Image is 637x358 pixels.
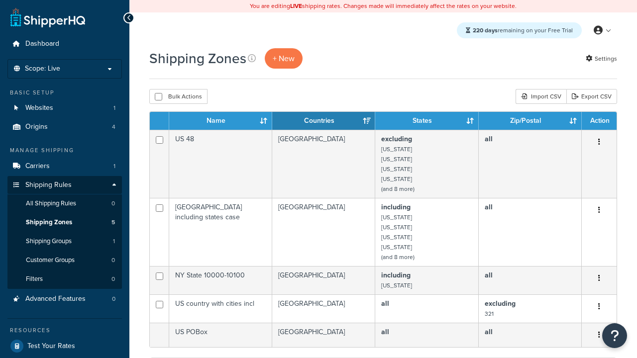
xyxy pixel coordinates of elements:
[7,337,122,355] a: Test Your Rates
[381,202,411,212] b: including
[113,237,115,246] span: 1
[25,40,59,48] span: Dashboard
[485,327,493,337] b: all
[582,112,617,130] th: Action
[7,326,122,335] div: Resources
[169,198,272,266] td: [GEOGRAPHIC_DATA] including states case
[112,123,115,131] span: 4
[7,118,122,136] a: Origins 4
[7,194,122,213] a: All Shipping Rules 0
[7,232,122,251] a: Shipping Groups 1
[485,270,493,280] b: all
[265,48,303,69] a: + New
[149,89,208,104] button: Bulk Actions
[7,290,122,308] a: Advanced Features 0
[111,256,115,265] span: 0
[375,112,478,130] th: States: activate to sort column ascending
[272,112,375,130] th: Countries: activate to sort column ascending
[272,323,375,347] td: [GEOGRAPHIC_DATA]
[10,7,85,27] a: ShipperHQ Home
[7,99,122,117] a: Websites 1
[169,294,272,323] td: US country with cities incl
[381,175,412,183] small: [US_STATE]
[7,290,122,308] li: Advanced Features
[27,342,75,351] span: Test Your Rates
[7,251,122,269] a: Customer Groups 0
[272,130,375,198] td: [GEOGRAPHIC_DATA]
[7,270,122,288] li: Filters
[111,199,115,208] span: 0
[7,232,122,251] li: Shipping Groups
[273,53,295,64] span: + New
[7,157,122,176] li: Carriers
[169,112,272,130] th: Name: activate to sort column ascending
[26,199,76,208] span: All Shipping Rules
[7,176,122,289] li: Shipping Rules
[381,165,412,174] small: [US_STATE]
[112,295,115,303] span: 0
[26,237,72,246] span: Shipping Groups
[7,89,122,97] div: Basic Setup
[381,253,415,262] small: (and 8 more)
[25,162,50,171] span: Carriers
[7,213,122,232] a: Shipping Zones 5
[381,155,412,164] small: [US_STATE]
[169,323,272,347] td: US POBox
[381,327,389,337] b: all
[566,89,617,104] a: Export CSV
[7,176,122,194] a: Shipping Rules
[26,275,43,283] span: Filters
[381,298,389,309] b: all
[381,281,412,290] small: [US_STATE]
[7,118,122,136] li: Origins
[113,162,115,171] span: 1
[516,89,566,104] div: Import CSV
[7,194,122,213] li: All Shipping Rules
[113,104,115,112] span: 1
[381,233,412,242] small: [US_STATE]
[381,243,412,252] small: [US_STATE]
[272,266,375,294] td: [GEOGRAPHIC_DATA]
[381,270,411,280] b: including
[25,65,60,73] span: Scope: Live
[7,35,122,53] a: Dashboard
[7,99,122,117] li: Websites
[290,1,302,10] b: LIVE
[586,52,617,66] a: Settings
[111,218,115,227] span: 5
[26,218,72,227] span: Shipping Zones
[272,198,375,266] td: [GEOGRAPHIC_DATA]
[149,49,246,68] h1: Shipping Zones
[457,22,582,38] div: remaining on your Free Trial
[7,213,122,232] li: Shipping Zones
[473,26,498,35] strong: 220 days
[25,181,72,189] span: Shipping Rules
[381,145,412,154] small: [US_STATE]
[381,184,415,193] small: (and 8 more)
[26,256,75,265] span: Customer Groups
[485,298,516,309] b: excluding
[111,275,115,283] span: 0
[485,202,493,212] b: all
[485,134,493,144] b: all
[479,112,582,130] th: Zip/Postal: activate to sort column ascending
[7,270,122,288] a: Filters 0
[25,123,48,131] span: Origins
[381,134,412,144] b: excluding
[7,146,122,155] div: Manage Shipping
[381,223,412,232] small: [US_STATE]
[169,130,272,198] td: US 48
[25,295,86,303] span: Advanced Features
[485,309,494,318] small: 321
[25,104,53,112] span: Websites
[381,213,412,222] small: [US_STATE]
[7,157,122,176] a: Carriers 1
[272,294,375,323] td: [GEOGRAPHIC_DATA]
[602,323,627,348] button: Open Resource Center
[169,266,272,294] td: NY State 10000-10100
[7,251,122,269] li: Customer Groups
